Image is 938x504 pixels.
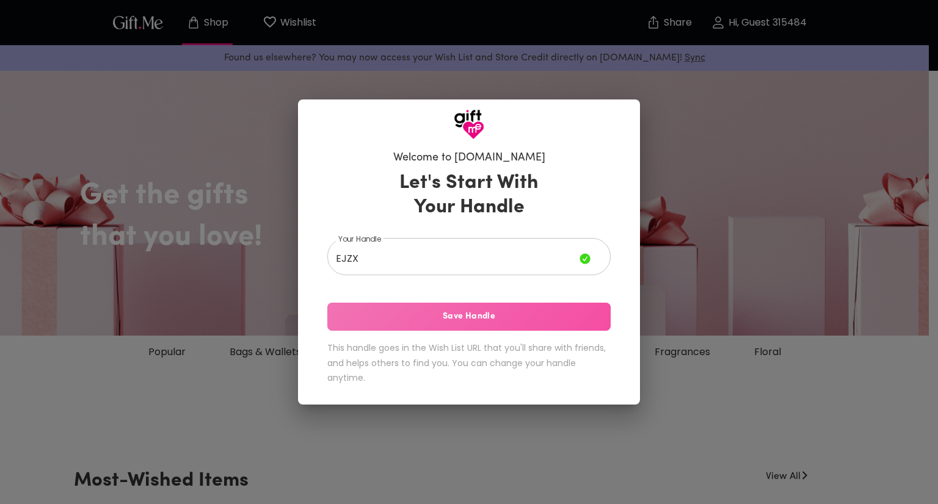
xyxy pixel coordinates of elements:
[384,171,554,220] h3: Let's Start With Your Handle
[454,109,484,140] img: GiftMe Logo
[327,310,611,323] span: Save Handle
[327,241,580,275] input: Your Handle
[327,303,611,331] button: Save Handle
[327,340,611,386] h6: This handle goes in the Wish List URL that you'll share with friends, and helps others to find yo...
[393,151,545,165] h6: Welcome to [DOMAIN_NAME]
